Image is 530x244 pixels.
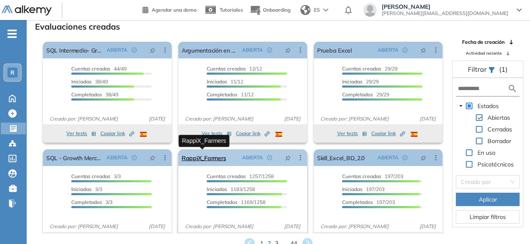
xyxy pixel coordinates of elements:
[207,173,246,179] span: Cuentas creadas
[317,115,392,123] span: Creado por: [PERSON_NAME]
[337,128,367,138] button: Ver tests
[207,78,227,85] span: Iniciadas
[507,83,517,94] img: search icon
[250,1,290,19] button: Onboarding
[236,130,270,137] span: Copiar link
[71,186,92,192] span: Iniciadas
[323,8,328,12] img: arrow
[477,149,495,156] span: En uso
[263,7,290,13] span: Onboarding
[476,101,500,111] span: Estados
[71,65,127,72] span: 44/49
[342,65,381,72] span: Cuentas creadas
[145,115,168,123] span: [DATE]
[416,115,439,123] span: [DATE]
[487,126,512,133] span: Cerradas
[35,22,120,32] h3: Evaluaciones creadas
[476,159,515,169] span: Psicotécnicos
[71,186,102,192] span: 3/3
[486,136,513,146] span: Borrador
[202,128,232,138] button: Ver tests
[242,46,263,54] span: ABIERTA
[476,148,497,158] span: En uso
[487,114,510,121] span: Abiertas
[499,64,507,74] span: (1)
[207,173,274,179] span: 1257/1258
[281,115,304,123] span: [DATE]
[342,78,379,85] span: 29/29
[207,186,255,192] span: 1183/1258
[371,130,405,137] span: Copiar link
[420,47,426,53] span: pushpin
[71,173,110,179] span: Cuentas creadas
[459,104,463,108] span: caret-down
[267,48,272,53] span: check-circle
[267,155,272,160] span: check-circle
[71,65,110,72] span: Cuentas creadas
[236,128,270,138] button: Copiar link
[377,154,398,161] span: ABIERTA
[107,46,127,54] span: ABIERTA
[182,115,257,123] span: Creado por: [PERSON_NAME]
[150,154,155,161] span: pushpin
[207,91,254,98] span: 11/12
[477,102,499,110] span: Estados
[179,135,230,147] div: RappiX_Farmers
[317,223,392,230] span: Creado por: [PERSON_NAME]
[142,4,197,14] a: Agendar una demo
[150,47,155,53] span: pushpin
[182,149,226,166] a: RappiX_Farmers
[46,149,103,166] a: SQL - Growth Merchandisin Analyst
[371,128,405,138] button: Copiar link
[207,186,227,192] span: Iniciadas
[46,115,121,123] span: Creado por: [PERSON_NAME]
[207,199,265,205] span: 1169/1258
[486,113,512,123] span: Abiertas
[420,154,426,161] span: pushpin
[416,223,439,230] span: [DATE]
[207,65,262,72] span: 12/12
[7,33,17,35] i: -
[477,161,514,168] span: Psicotécnicos
[342,78,362,85] span: Iniciadas
[456,210,520,224] button: Limpiar filtros
[317,42,352,58] a: Prueba Excel
[466,50,502,56] span: Actividad reciente
[46,223,121,230] span: Creado por: [PERSON_NAME]
[479,195,497,204] span: Aplicar
[220,7,243,13] span: Tutoriales
[342,91,389,98] span: 29/29
[143,151,162,164] button: pushpin
[107,154,127,161] span: ABIERTA
[143,43,162,57] button: pushpin
[342,173,403,179] span: 197/203
[140,132,147,137] img: ESP
[2,5,52,16] img: Logo
[382,3,508,10] span: [PERSON_NAME]
[71,78,108,85] span: 38/49
[342,65,397,72] span: 29/29
[414,151,432,164] button: pushpin
[281,223,304,230] span: [DATE]
[402,48,407,53] span: check-circle
[71,78,92,85] span: Iniciadas
[314,6,320,14] span: ES
[342,199,395,205] span: 197/203
[462,38,505,46] span: Fecha de creación
[342,199,373,205] span: Completados
[486,124,514,134] span: Cerradas
[71,91,118,98] span: 38/49
[414,43,432,57] button: pushpin
[152,7,197,13] span: Agendar una demo
[411,132,417,137] img: ESP
[145,223,168,230] span: [DATE]
[132,48,137,53] span: check-circle
[132,155,137,160] span: check-circle
[207,65,246,72] span: Cuentas creadas
[342,186,385,192] span: 197/203
[71,199,102,205] span: Completados
[10,69,15,76] span: R
[487,137,511,145] span: Borrador
[71,91,102,98] span: Completados
[342,173,381,179] span: Cuentas creadas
